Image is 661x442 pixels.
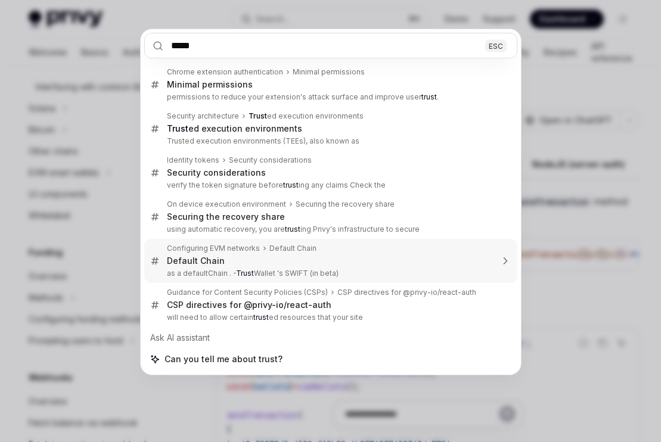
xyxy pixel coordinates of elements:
p: using automatic recovery, you are ing Privy's infrastructure to secure [167,225,492,234]
div: ed execution environments [167,123,302,134]
div: Security architecture [167,111,239,121]
p: permissions to reduce your extension's attack surface and improve user . [167,92,492,102]
div: Guidance for Content Security Policies (CSPs) [167,288,328,297]
div: Security considerations [229,155,312,165]
div: Minimal permissions [167,79,253,90]
b: Trust [249,111,267,120]
p: verify the token signature before ing any claims Check the [167,180,492,190]
div: Ask AI assistant [144,327,517,348]
div: Securing the recovery share [296,200,395,209]
div: ed execution environments [249,111,364,121]
div: Chrome extension authentication [167,67,283,77]
div: Default Chain [167,256,225,266]
div: CSP directives for @privy-io/react-auth [337,288,476,297]
div: Securing the recovery share [167,211,285,222]
div: CSP directives for @privy-io/react-auth [167,300,331,310]
span: Can you tell me about trust? [165,353,283,365]
b: trust [283,180,299,189]
p: as a defaultChain . - Wallet 's SWIFT (in beta) [167,269,492,278]
div: Configuring EVM networks [167,244,260,253]
b: trust [421,92,437,101]
p: Trusted execution environments (TEEs), also known as [167,136,492,146]
b: trust [253,313,269,322]
p: will need to allow certain ed resources that your site [167,313,492,322]
b: trust [285,225,300,234]
b: Trust [167,123,188,133]
div: ESC [485,39,507,52]
div: Minimal permissions [293,67,365,77]
div: On device execution environment [167,200,286,209]
div: Default Chain [269,244,316,253]
b: Trust [236,269,254,278]
div: Identity tokens [167,155,219,165]
div: Security considerations [167,167,266,178]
